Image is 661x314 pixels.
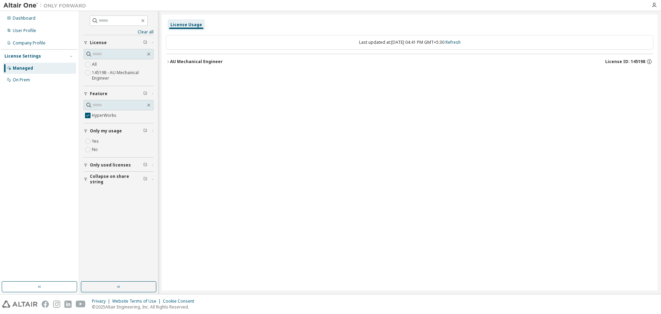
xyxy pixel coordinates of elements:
button: License [84,35,154,50]
a: Refresh [445,39,461,45]
div: AU Mechanical Engineer [170,59,223,64]
button: Only my usage [84,123,154,139]
div: Company Profile [13,40,45,46]
span: Only used licenses [90,162,131,168]
label: Yes [92,137,100,145]
div: Cookie Consent [163,298,198,304]
span: Clear filter [143,40,147,45]
button: AU Mechanical EngineerLicense ID: 145198 [166,54,653,69]
img: instagram.svg [53,301,60,308]
a: Clear all [84,29,154,35]
div: Dashboard [13,16,35,21]
span: Collapse on share string [90,174,143,185]
div: License Settings [4,53,41,59]
button: Feature [84,86,154,101]
div: User Profile [13,28,36,33]
button: Collapse on share string [84,172,154,187]
div: License Usage [170,22,202,28]
div: Managed [13,65,33,71]
img: facebook.svg [42,301,49,308]
button: Only used licenses [84,158,154,173]
label: No [92,145,99,154]
span: Clear filter [143,176,147,182]
p: © 2025 Altair Engineering, Inc. All Rights Reserved. [92,304,198,310]
span: Clear filter [143,162,147,168]
img: youtube.svg [76,301,86,308]
label: All [92,60,98,69]
span: Feature [90,91,107,97]
img: altair_logo.svg [2,301,38,308]
span: Clear filter [143,91,147,97]
img: Altair One [3,2,90,9]
label: 145198 - AU Mechanical Engineer [92,69,154,82]
div: Privacy [92,298,112,304]
div: Website Terms of Use [112,298,163,304]
span: Only my usage [90,128,122,134]
label: HyperWorks [92,111,118,120]
span: License ID: 145198 [605,59,645,64]
span: License [90,40,107,45]
img: linkedin.svg [64,301,72,308]
div: On Prem [13,77,30,83]
div: Last updated at: [DATE] 04:41 PM GMT+5:30 [166,35,653,50]
span: Clear filter [143,128,147,134]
